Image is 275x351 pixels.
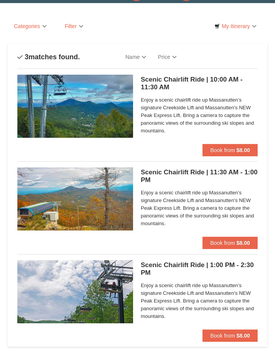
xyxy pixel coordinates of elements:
span: 3 [25,53,29,61]
button: Book from $8.00 [202,237,258,249]
a: My Itinerary [209,20,262,32]
strong: $8.00 [236,333,250,339]
span: Book from [210,147,235,153]
h5: Scenic Chairlift Ride | 1:00 PM - 2:30 PM [141,261,258,277]
h4: matches found. [17,53,80,61]
span: Enjoy a scenic chairlift ride up Massanutten’s signature Creekside Lift and Massanutten's NEW Pea... [141,282,258,320]
img: 24896431-1-a2e2611b.jpg [17,75,133,138]
span: Enjoy a scenic chairlift ride up Massanutten’s signature Creekside Lift and Massanutten's NEW Pea... [141,96,258,135]
a: Filter [59,20,89,32]
strong: $8.00 [236,147,250,153]
button: Book from $8.00 [202,144,258,156]
span: Book from [210,333,235,339]
button: Book from $8.00 [202,329,258,342]
img: 24896431-13-a88f1aaf.jpg [17,167,133,231]
a: Price [152,49,182,65]
strong: $8.00 [236,240,250,246]
span: Book from [210,240,235,246]
img: 24896431-9-664d1467.jpg [17,260,133,323]
a: Name [120,49,152,65]
h5: Scenic Chairlift Ride | 11:30 AM - 1:00 PM [141,169,258,184]
span: Enjoy a scenic chairlift ride up Massanutten’s signature Creekside Lift and Massanutten's NEW Pea... [141,189,258,227]
h5: Scenic Chairlift Ride | 10:00 AM - 11:30 AM [141,76,258,91]
a: Categories [8,20,53,32]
